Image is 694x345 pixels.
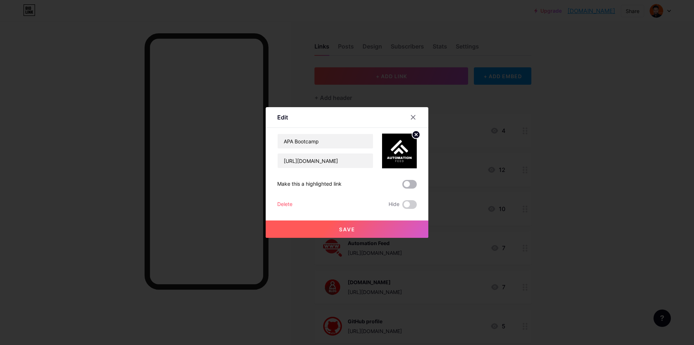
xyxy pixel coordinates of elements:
button: Save [266,220,428,238]
div: Delete [277,200,292,209]
span: Save [339,226,355,232]
input: URL [278,153,373,168]
img: link_thumbnail [382,134,417,168]
div: Edit [277,113,288,122]
input: Title [278,134,373,148]
span: Hide [389,200,399,209]
div: Make this a highlighted link [277,180,342,189]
